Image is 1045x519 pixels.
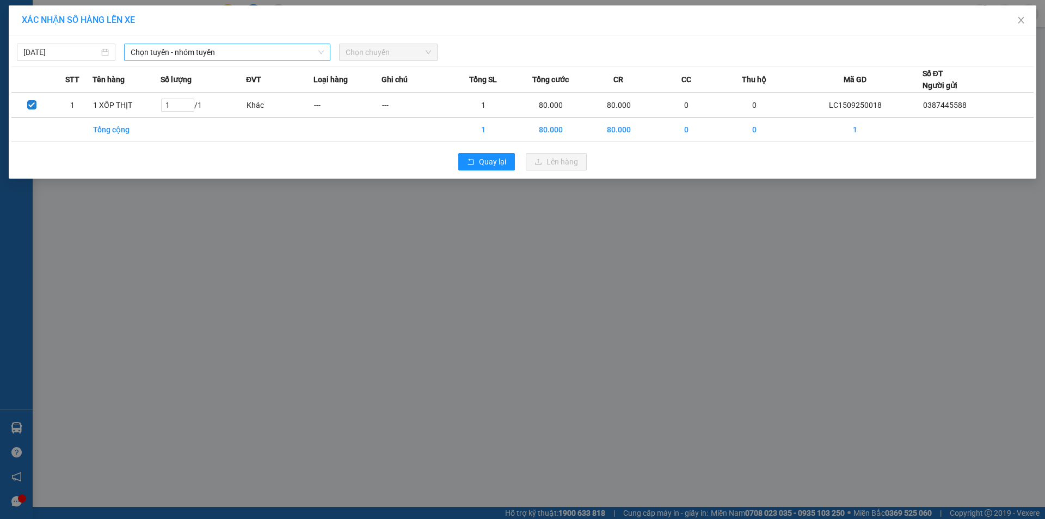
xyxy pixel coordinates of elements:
[458,153,515,170] button: rollbackQuay lại
[653,118,721,142] td: 0
[449,118,517,142] td: 1
[5,41,109,60] strong: 024 3236 3236 -
[161,74,192,86] span: Số lượng
[23,46,99,58] input: 15/09/2025
[532,74,569,86] span: Tổng cước
[721,118,789,142] td: 0
[467,158,475,167] span: rollback
[681,74,691,86] span: CC
[52,93,93,118] td: 1
[382,74,408,86] span: Ghi chú
[517,93,585,118] td: 80.000
[1017,16,1025,25] span: close
[93,93,161,118] td: 1 XỐP THỊT
[65,74,79,86] span: STT
[788,93,923,118] td: LC1509250018
[11,5,102,29] strong: Công ty TNHH Phúc Xuyên
[613,74,623,86] span: CR
[742,74,766,86] span: Thu hộ
[526,153,587,170] button: uploadLên hàng
[653,93,721,118] td: 0
[844,74,866,86] span: Mã GD
[585,118,653,142] td: 80.000
[93,118,161,142] td: Tổng cộng
[313,93,382,118] td: ---
[517,118,585,142] td: 80.000
[5,32,109,70] span: Gửi hàng [GEOGRAPHIC_DATA]: Hotline:
[93,74,125,86] span: Tên hàng
[22,15,135,25] span: XÁC NHẬN SỐ HÀNG LÊN XE
[318,49,324,56] span: down
[721,93,789,118] td: 0
[1006,5,1036,36] button: Close
[788,118,923,142] td: 1
[131,44,324,60] span: Chọn tuyến - nhóm tuyến
[585,93,653,118] td: 80.000
[479,156,506,168] span: Quay lại
[23,51,109,70] strong: 0888 827 827 - 0848 827 827
[923,101,967,109] span: 0387445588
[346,44,431,60] span: Chọn chuyến
[469,74,497,86] span: Tổng SL
[313,74,348,86] span: Loại hàng
[246,74,261,86] span: ĐVT
[161,93,246,118] td: / 1
[10,73,104,102] span: Gửi hàng Hạ Long: Hotline:
[246,93,314,118] td: Khác
[382,93,450,118] td: ---
[923,68,957,91] div: Số ĐT Người gửi
[449,93,517,118] td: 1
